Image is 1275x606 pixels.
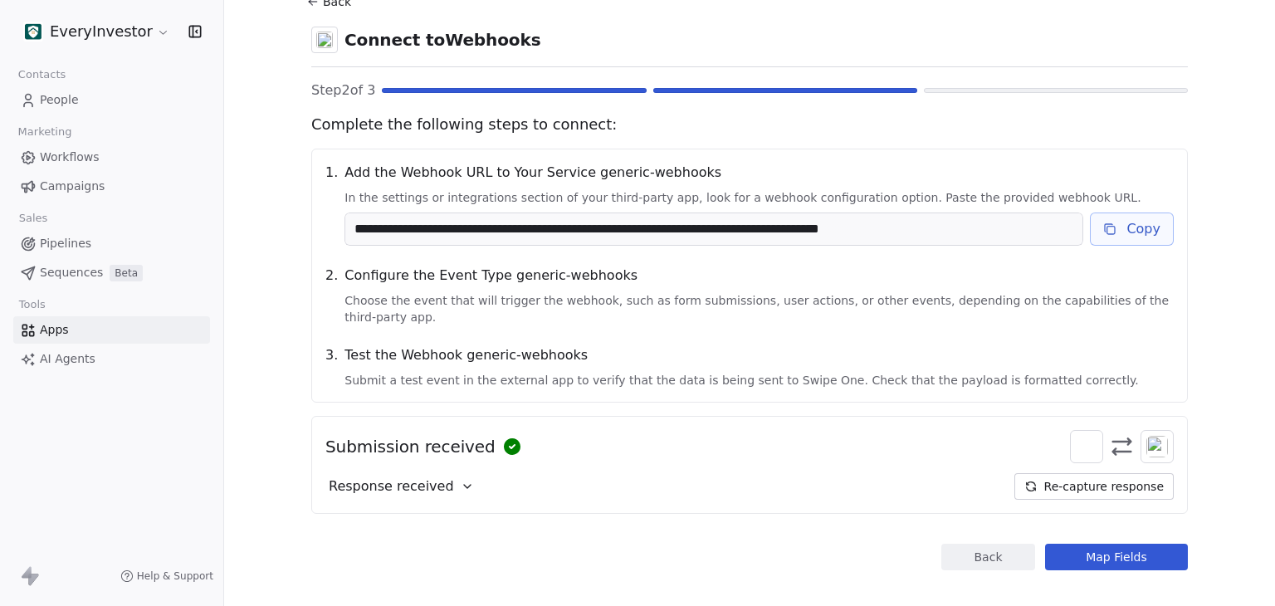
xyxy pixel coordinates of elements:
a: People [13,86,210,114]
a: Help & Support [120,569,213,583]
a: AI Agents [13,345,210,373]
span: Contacts [11,62,73,87]
span: Add the Webhook URL to Your Service generic-webhooks [344,163,1174,183]
span: People [40,91,79,109]
button: Re-capture response [1014,473,1174,500]
span: Connect to Webhooks [344,28,541,51]
img: EI%20Icon%20New_48%20(White%20Backround).png [23,22,43,42]
span: Workflows [40,149,100,166]
a: Workflows [13,144,210,171]
span: AI Agents [40,350,95,368]
span: 1 . [325,163,338,246]
img: webhooks.svg [316,32,333,48]
span: Help & Support [137,569,213,583]
span: Response received [329,476,454,496]
span: Configure the Event Type generic-webhooks [344,266,1174,286]
button: EveryInvestor [20,17,173,46]
span: Submit a test event in the external app to verify that the data is being sent to Swipe One. Check... [344,372,1174,389]
span: Marketing [11,120,79,144]
a: Campaigns [13,173,210,200]
span: Choose the event that will trigger the webhook, such as form submissions, user actions, or other ... [344,292,1174,325]
button: Copy [1090,213,1174,246]
span: Pipelines [40,235,91,252]
img: swipeonelogo.svg [1076,436,1097,457]
a: Pipelines [13,230,210,257]
span: Tools [12,292,52,317]
img: webhooks.svg [1146,436,1168,457]
span: In the settings or integrations section of your third-party app, look for a webhook configuration... [344,189,1174,206]
span: Campaigns [40,178,105,195]
span: Beta [110,265,143,281]
span: Apps [40,321,69,339]
span: Complete the following steps to connect: [311,114,1188,135]
a: SequencesBeta [13,259,210,286]
span: 2 . [325,266,338,325]
span: Test the Webhook generic-webhooks [344,345,1174,365]
span: Sequences [40,264,103,281]
span: 3 . [325,345,338,389]
span: Step 2 of 3 [311,81,375,100]
button: Map Fields [1045,544,1188,570]
a: Apps [13,316,210,344]
span: Sales [12,206,55,231]
span: EveryInvestor [50,21,153,42]
button: Back [941,544,1035,570]
span: Submission received [325,435,496,458]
